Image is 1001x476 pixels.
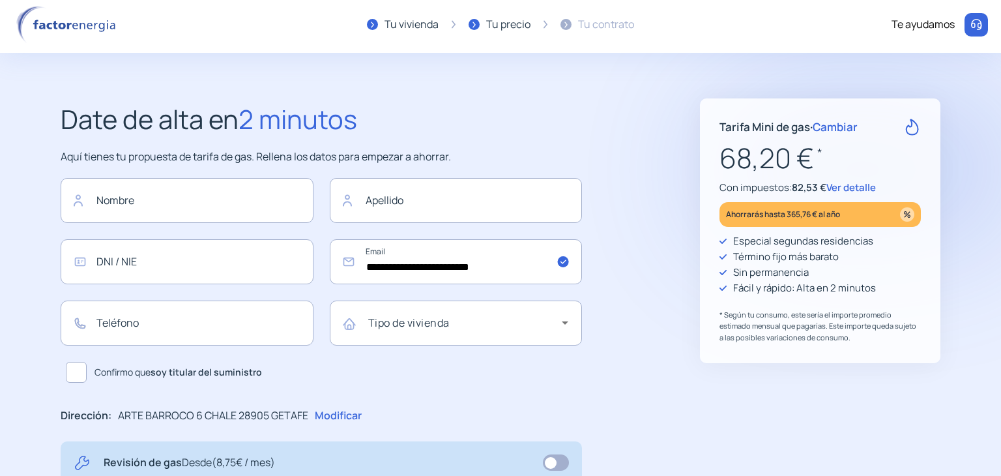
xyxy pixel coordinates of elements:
[719,180,921,196] p: Con impuestos:
[826,181,876,194] span: Ver detalle
[733,249,839,265] p: Término fijo más barato
[118,408,308,424] p: ARTE BARROCO 6 CHALE 28905 GETAFE
[733,233,873,249] p: Especial segundas residencias
[900,207,914,222] img: percentage_icon.svg
[151,366,262,378] b: soy titular del suministro
[104,454,275,471] p: Revisión de gas
[578,16,634,33] div: Tu contrato
[792,181,826,194] span: 82,53 €
[904,119,921,136] img: rate-G.svg
[486,16,530,33] div: Tu precio
[970,18,983,31] img: llamar
[239,101,357,137] span: 2 minutos
[813,119,858,134] span: Cambiar
[94,365,262,379] span: Confirmo que
[61,408,111,424] p: Dirección:
[719,136,921,180] p: 68,20 €
[733,280,876,296] p: Fácil y rápido: Alta en 2 minutos
[182,455,275,469] span: Desde (8,75€ / mes)
[733,265,809,280] p: Sin permanencia
[892,16,955,33] div: Te ayudamos
[719,309,921,344] p: * Según tu consumo, este sería el importe promedio estimado mensual que pagarías. Este importe qu...
[13,6,124,44] img: logo factor
[726,207,840,222] p: Ahorrarás hasta 365,76 € al año
[61,149,582,166] p: Aquí tienes tu propuesta de tarifa de gas. Rellena los datos para empezar a ahorrar.
[719,118,858,136] p: Tarifa Mini de gas ·
[315,408,362,424] p: Modificar
[61,98,582,140] h2: Date de alta en
[74,454,91,471] img: tool.svg
[368,316,450,330] mat-label: Tipo de vivienda
[384,16,439,33] div: Tu vivienda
